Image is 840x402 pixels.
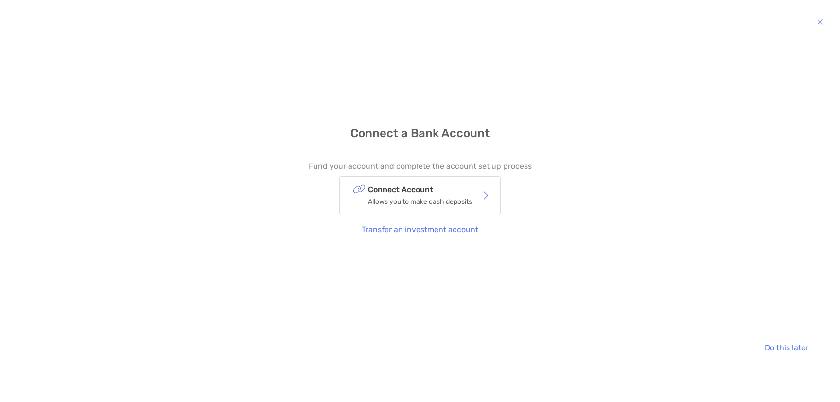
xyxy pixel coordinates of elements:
img: button icon [817,16,823,28]
button: Transfer an investment account [354,219,486,240]
button: Connect AccountAllows you to make cash deposits [339,176,501,215]
p: Fund your account and complete the account set up process [309,160,532,172]
p: Connect Account [368,183,472,196]
button: Do this later [757,337,816,358]
p: Allows you to make cash deposits [368,196,472,208]
h4: Connect a Bank Account [350,127,490,141]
